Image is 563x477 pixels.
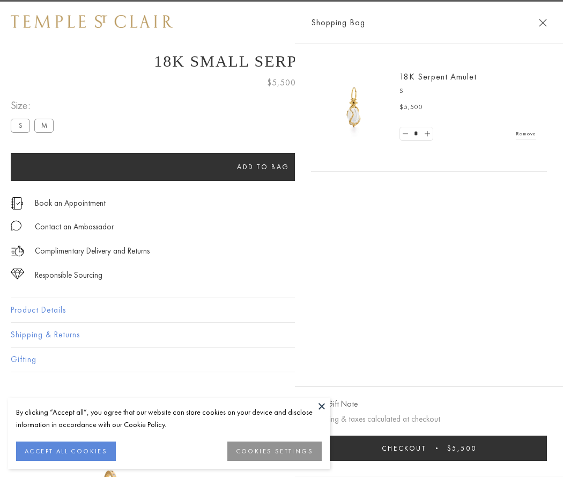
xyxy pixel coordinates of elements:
[382,444,426,453] span: Checkout
[311,436,547,461] button: Checkout $5,500
[11,220,21,231] img: MessageIcon-01_2.svg
[35,197,106,209] a: Book an Appointment
[267,76,296,90] span: $5,500
[539,19,547,27] button: Close Shopping Bag
[11,269,24,279] img: icon_sourcing.svg
[35,220,114,234] div: Contact an Ambassador
[16,406,322,431] div: By clicking “Accept all”, you agree that our website can store cookies on your device and disclos...
[11,298,552,322] button: Product Details
[399,102,423,113] span: $5,500
[35,269,102,282] div: Responsible Sourcing
[311,397,358,411] button: Add Gift Note
[11,197,24,209] img: icon_appointment.svg
[447,444,477,453] span: $5,500
[11,244,24,258] img: icon_delivery.svg
[421,127,432,141] a: Set quantity to 2
[35,244,150,258] p: Complimentary Delivery and Returns
[11,15,173,28] img: Temple St. Clair
[311,413,547,426] p: Shipping & taxes calculated at checkout
[399,86,536,97] p: S
[400,127,411,141] a: Set quantity to 0
[11,52,552,70] h1: 18K Small Serpent Amulet
[34,119,54,132] label: M
[11,97,58,114] span: Size:
[11,323,552,347] button: Shipping & Returns
[311,16,365,30] span: Shopping Bag
[16,442,116,461] button: ACCEPT ALL COOKIES
[11,153,516,181] button: Add to bag
[322,75,386,140] img: P51836-E11SERPPV
[516,128,536,140] a: Remove
[399,71,477,82] a: 18K Serpent Amulet
[11,348,552,372] button: Gifting
[11,119,30,132] label: S
[227,442,322,461] button: COOKIES SETTINGS
[237,162,290,171] span: Add to bag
